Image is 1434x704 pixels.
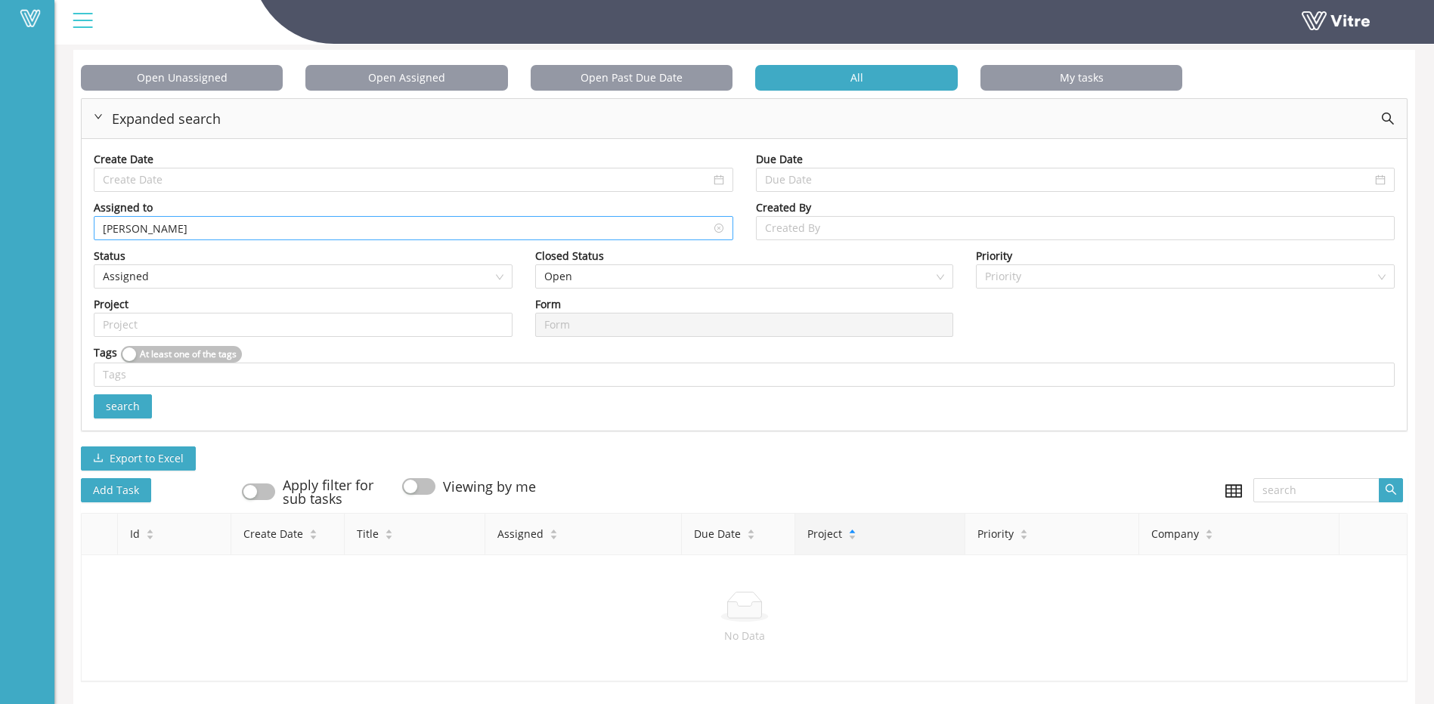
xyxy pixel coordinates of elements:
div: Form [535,296,561,313]
span: All [755,65,957,91]
span: Add Task [81,478,151,502]
span: Open [544,265,945,288]
span: Open Unassigned [81,65,283,91]
span: caret-up [550,527,558,536]
div: Closed Status [535,248,604,264]
div: Viewing by me [443,480,536,493]
span: caret-up [309,527,317,536]
span: At least one of the tags [140,346,237,363]
div: Due Date [756,151,803,168]
span: Title [357,526,379,542]
span: caret-up [1205,527,1213,536]
span: Project [807,526,842,542]
button: search [94,394,152,418]
span: Priority [977,526,1014,542]
span: My tasks [980,65,1182,91]
span: right [94,112,103,121]
span: caret-down [385,533,393,542]
span: Open Assigned [305,65,507,91]
span: Assigned [497,526,544,542]
span: caret-down [747,533,755,542]
p: No Data [94,628,1395,644]
span: Company [1151,526,1199,542]
span: caret-down [146,533,154,542]
span: caret-down [1020,533,1028,542]
button: downloadExport to Excel [81,446,196,471]
span: caret-down [1205,533,1213,542]
div: Created By [756,199,811,216]
span: search [1385,483,1397,497]
div: Apply filter for sub tasks [283,478,380,505]
span: Create Date [243,526,303,542]
input: search [1253,478,1380,502]
span: Open Past Due Date [531,65,732,91]
span: Id [130,526,140,542]
span: caret-up [146,527,154,536]
span: caret-up [747,527,755,536]
span: search [1381,112,1395,125]
span: table [1225,483,1242,499]
span: caret-down [309,533,317,542]
span: Assigned [103,265,503,288]
input: Create Date [103,171,711,188]
span: caret-up [385,527,393,536]
div: Assigned to [94,199,153,216]
span: close-circle [714,224,723,233]
span: caret-up [848,527,856,536]
input: Due Date [765,171,1373,188]
span: search [106,398,140,415]
div: Status [94,248,125,264]
span: caret-down [848,533,856,542]
span: download [93,452,104,465]
div: Project [94,296,129,313]
button: search [1379,478,1403,502]
div: Tags [94,344,117,362]
a: Add Task [81,480,166,498]
span: Due Date [694,526,741,542]
div: rightExpanded search [82,99,1407,138]
span: caret-down [550,533,558,542]
span: Export to Excel [110,450,184,467]
div: Create Date [94,151,153,168]
div: Priority [976,248,1012,264]
span: caret-up [1020,527,1028,536]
